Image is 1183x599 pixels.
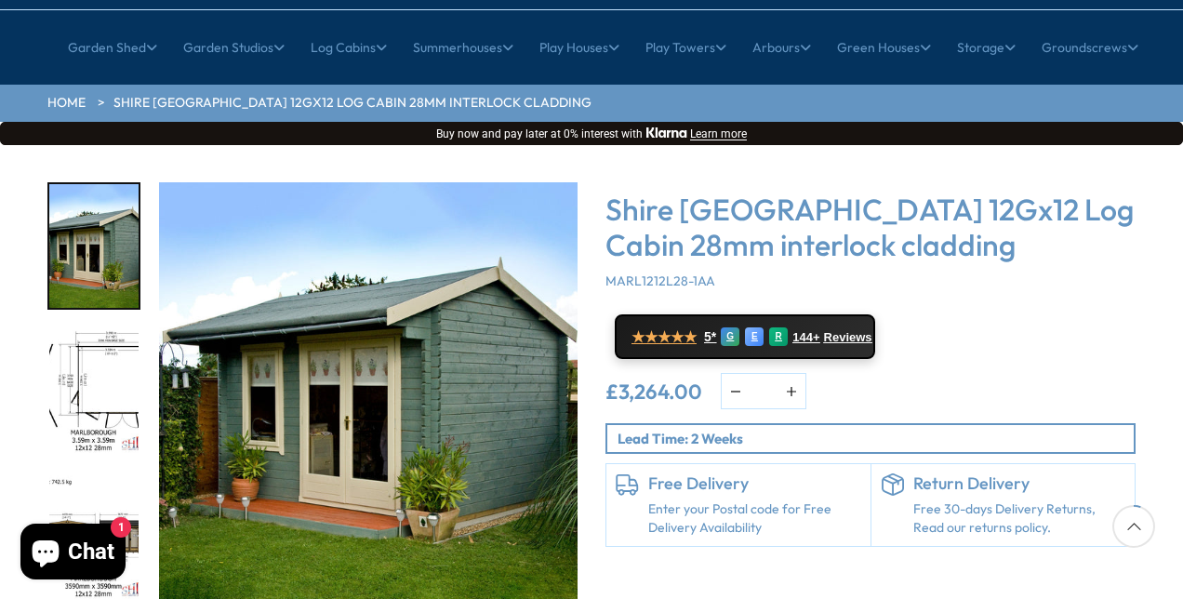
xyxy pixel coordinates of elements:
[648,473,861,494] h6: Free Delivery
[631,328,697,346] span: ★★★★★
[913,500,1126,537] p: Free 30-days Delivery Returns, Read our returns policy.
[957,24,1016,71] a: Storage
[605,381,702,402] ins: £3,264.00
[824,330,872,345] span: Reviews
[913,473,1126,494] h6: Return Delivery
[618,429,1134,448] p: Lead Time: 2 Weeks
[47,328,140,456] div: 2 / 18
[539,24,619,71] a: Play Houses
[49,330,139,454] img: 12x12MarlboroughOPTFLOORPLANMFT28mmTEMP_5a83137f-d55f-493c-9331-6cd515c54ccf_200x200.jpg
[837,24,931,71] a: Green Houses
[68,24,157,71] a: Garden Shed
[183,24,285,71] a: Garden Studios
[1042,24,1138,71] a: Groundscrews
[648,500,861,537] a: Enter your Postal code for Free Delivery Availability
[752,24,811,71] a: Arbours
[769,327,788,346] div: R
[15,524,131,584] inbox-online-store-chat: Shopify online store chat
[413,24,513,71] a: Summerhouses
[311,24,387,71] a: Log Cabins
[605,273,715,289] span: MARL1212L28-1AA
[605,192,1136,263] h3: Shire [GEOGRAPHIC_DATA] 12Gx12 Log Cabin 28mm interlock cladding
[47,94,86,113] a: HOME
[49,475,139,599] img: 12x12MarlboroughOPTELEVATIONSMMFT28mmTEMP_a041115d-193e-4c00-ba7d-347e4517689d_200x200.jpg
[745,327,764,346] div: E
[47,182,140,310] div: 1 / 18
[792,330,819,345] span: 144+
[615,314,875,359] a: ★★★★★ 5* G E R 144+ Reviews
[113,94,591,113] a: Shire [GEOGRAPHIC_DATA] 12Gx12 Log Cabin 28mm interlock cladding
[721,327,739,346] div: G
[645,24,726,71] a: Play Towers
[49,184,139,308] img: Marlborough_7_77ba1181-c18a-42db-b353-ae209a9c9980_200x200.jpg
